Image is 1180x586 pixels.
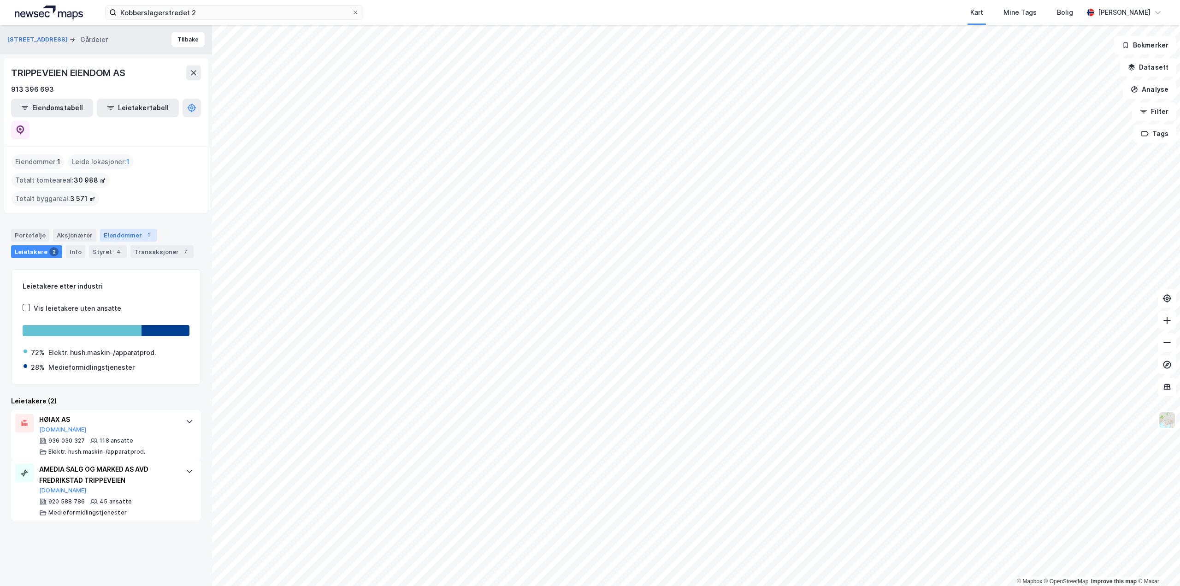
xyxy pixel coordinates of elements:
button: Analyse [1123,80,1176,99]
button: Filter [1132,102,1176,121]
div: Eiendommer : [12,154,64,169]
div: Totalt byggareal : [12,191,99,206]
div: Info [66,245,85,258]
span: 1 [126,156,130,167]
a: OpenStreetMap [1044,578,1089,585]
div: 920 588 786 [48,498,85,505]
div: Medieformidlingstjenester [48,509,127,516]
div: Mine Tags [1003,7,1037,18]
div: Leietakere [11,245,62,258]
button: Leietakertabell [97,99,179,117]
div: 118 ansatte [100,437,133,444]
div: 913 396 693 [11,84,54,95]
div: 7 [181,247,190,256]
div: Leietakere etter industri [23,281,189,292]
div: 28% [31,362,45,373]
div: HØIAX AS [39,414,177,425]
input: Søk på adresse, matrikkel, gårdeiere, leietakere eller personer [117,6,352,19]
img: Z [1158,411,1176,429]
div: Portefølje [11,229,49,242]
div: 4 [114,247,123,256]
div: 45 ansatte [100,498,132,505]
button: Tags [1133,124,1176,143]
button: Eiendomstabell [11,99,93,117]
div: Elektr. hush.maskin-/apparatprod. [48,347,156,358]
span: 3 571 ㎡ [70,193,95,204]
div: AMEDIA SALG OG MARKED AS AVD FREDRIKSTAD TRIPPEVEIEN [39,464,177,486]
img: logo.a4113a55bc3d86da70a041830d287a7e.svg [15,6,83,19]
div: Medieformidlingstjenester [48,362,135,373]
div: 72% [31,347,45,358]
div: Leietakere (2) [11,396,201,407]
button: Datasett [1120,58,1176,77]
button: Tilbake [171,32,205,47]
div: Elektr. hush.maskin-/apparatprod. [48,448,146,456]
div: Eiendommer [100,229,157,242]
div: [PERSON_NAME] [1098,7,1150,18]
div: Kart [970,7,983,18]
div: Styret [89,245,127,258]
span: 30 988 ㎡ [74,175,106,186]
button: Bokmerker [1114,36,1176,54]
button: [DOMAIN_NAME] [39,426,87,433]
div: 2 [49,247,59,256]
div: Aksjonærer [53,229,96,242]
div: 1 [144,231,153,240]
div: Bolig [1057,7,1073,18]
a: Improve this map [1091,578,1137,585]
div: 936 030 327 [48,437,85,444]
div: TRIPPEVEIEN EIENDOM AS [11,65,127,80]
div: Transaksjoner [130,245,194,258]
span: 1 [57,156,60,167]
div: Kontrollprogram for chat [1134,542,1180,586]
button: [STREET_ADDRESS] [7,35,70,44]
iframe: Chat Widget [1134,542,1180,586]
div: Totalt tomteareal : [12,173,110,188]
a: Mapbox [1017,578,1042,585]
button: [DOMAIN_NAME] [39,487,87,494]
div: Gårdeier [80,34,108,45]
div: Leide lokasjoner : [68,154,133,169]
div: Vis leietakere uten ansatte [34,303,121,314]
